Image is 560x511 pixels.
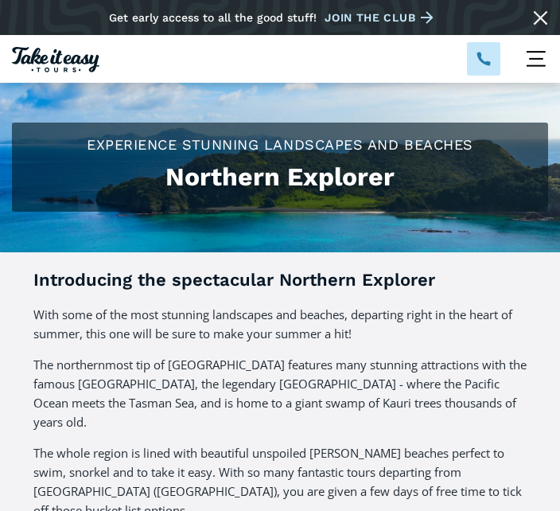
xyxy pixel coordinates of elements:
a: Join the club [325,9,439,26]
h1: Northern Explorer [24,162,536,192]
div: menu [512,35,560,83]
img: Take it easy Tours logo [12,47,99,72]
p: With some of the most stunning landscapes and beaches, departing right in the heart of summer, th... [33,305,527,343]
div: Get early access to all the good stuff! [109,11,317,24]
h3: Introducing the spectacular Northern Explorer [33,268,527,293]
h2: Experience stunning landscapes and beaches [24,135,536,154]
a: Homepage [12,45,99,72]
p: The northernmost tip of [GEOGRAPHIC_DATA] features many stunning attractions with the famous [GEO... [33,355,527,431]
a: Close message [529,6,552,29]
